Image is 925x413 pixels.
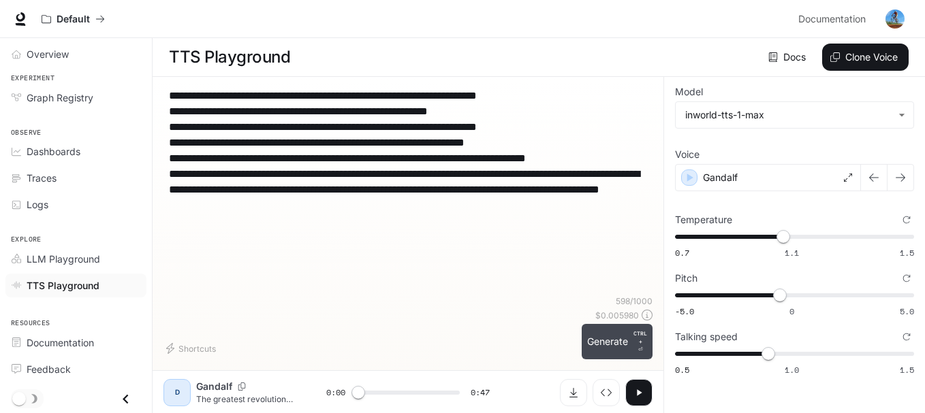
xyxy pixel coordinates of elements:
span: Dark mode toggle [12,391,26,406]
span: Traces [27,171,57,185]
p: CTRL + [633,329,647,346]
span: 5.0 [900,305,914,317]
a: Documentation [5,331,146,354]
button: User avatar [881,5,909,33]
p: Default [57,14,90,25]
p: Gandalf [196,380,232,393]
p: The greatest revolutions, the biggest businesses, the most powerful social transformations… all b... [196,393,294,405]
button: All workspaces [35,5,111,33]
span: Dashboards [27,144,80,159]
a: Overview [5,42,146,66]
span: TTS Playground [27,278,99,293]
a: TTS Playground [5,274,146,297]
span: Feedback [27,362,71,376]
p: Temperature [675,215,732,225]
div: inworld-tts-1-max [676,102,913,128]
a: Graph Registry [5,86,146,110]
img: User avatar [885,10,905,29]
span: 0 [789,305,794,317]
span: Logs [27,197,48,212]
button: Reset to default [899,271,914,286]
p: ⏎ [633,329,647,354]
p: Pitch [675,274,697,283]
p: Voice [675,150,700,159]
p: Gandalf [703,171,738,184]
span: 0.7 [675,247,689,259]
span: 0.5 [675,364,689,376]
button: Reset to default [899,329,914,344]
p: Talking speed [675,332,738,342]
a: Feedback [5,357,146,381]
button: Inspect [593,379,620,406]
a: Documentation [793,5,876,33]
span: 0:47 [471,386,490,399]
a: Dashboards [5,139,146,163]
h1: TTS Playground [169,44,290,71]
span: Overview [27,47,69,61]
a: LLM Playground [5,247,146,271]
span: 0:00 [326,386,345,399]
span: -5.0 [675,305,694,317]
span: 1.0 [785,364,799,376]
a: Logs [5,193,146,216]
span: LLM Playground [27,252,100,266]
button: Close drawer [110,385,141,413]
button: Reset to default [899,212,914,227]
a: Docs [766,44,811,71]
span: 1.1 [785,247,799,259]
button: GenerateCTRL +⏎ [582,324,653,359]
p: Model [675,87,703,97]
span: Documentation [798,11,866,28]
div: inworld-tts-1-max [685,108,892,122]
div: D [166,382,188,403]
button: Copy Voice ID [232,382,251,391]
span: 1.5 [900,247,914,259]
button: Shortcuts [163,337,221,359]
a: Traces [5,166,146,190]
button: Clone Voice [822,44,909,71]
span: Documentation [27,335,94,350]
span: Graph Registry [27,90,93,105]
span: 1.5 [900,364,914,376]
button: Download audio [560,379,587,406]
